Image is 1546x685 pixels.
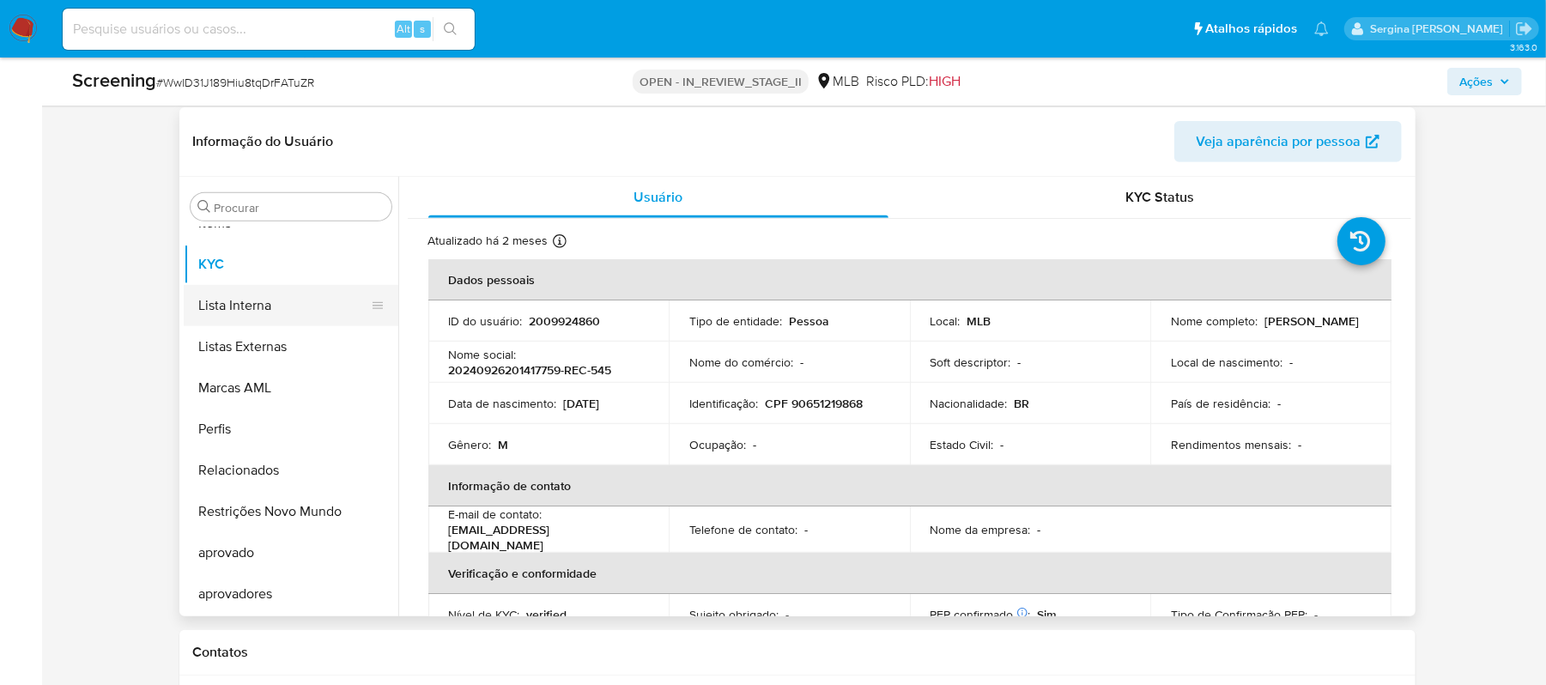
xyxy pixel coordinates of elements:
th: Verificação e conformidade [428,553,1391,594]
span: Usuário [634,187,682,207]
p: [EMAIL_ADDRESS][DOMAIN_NAME] [449,522,642,553]
p: - [800,355,803,370]
p: ID do usuário : [449,313,523,329]
span: Risco PLD: [866,72,961,91]
h1: Contatos [193,644,1402,661]
a: Sair [1515,20,1533,38]
button: Perfis [184,409,398,450]
p: Nome da empresa : [931,522,1031,537]
span: Alt [397,21,410,37]
button: Procurar [197,200,211,214]
p: - [785,607,789,622]
button: search-icon [433,17,468,41]
span: 3.163.0 [1510,40,1537,54]
p: Soft descriptor : [931,355,1011,370]
button: KYC [184,244,398,285]
p: Atualizado há 2 meses [428,233,549,249]
p: MLB [967,313,991,329]
span: s [420,21,425,37]
h1: Informação do Usuário [193,133,334,150]
p: - [1298,437,1301,452]
a: Notificações [1314,21,1329,36]
span: Atalhos rápidos [1205,20,1297,38]
p: OPEN - IN_REVIEW_STAGE_II [633,70,809,94]
p: [PERSON_NAME] [1264,313,1359,329]
button: Marcas AML [184,367,398,409]
p: Ocupação : [689,437,746,452]
th: Dados pessoais [428,259,1391,300]
p: - [1038,522,1041,537]
p: PEP confirmado : [931,607,1031,622]
p: 20240926201417759-REC-545 [449,362,612,378]
button: Lista Interna [184,285,385,326]
p: - [753,437,756,452]
span: HIGH [929,71,961,91]
p: Nome completo : [1171,313,1258,329]
p: Rendimentos mensais : [1171,437,1291,452]
span: Veja aparência por pessoa [1197,121,1361,162]
p: - [1314,607,1318,622]
p: M [499,437,509,452]
div: MLB [815,72,859,91]
button: Listas Externas [184,326,398,367]
p: Nome social : [449,347,517,362]
span: Ações [1459,68,1493,95]
p: verified [527,607,567,622]
p: - [1289,355,1293,370]
b: Screening [72,66,156,94]
th: Informação de contato [428,465,1391,506]
button: aprovadores [184,573,398,615]
p: Pessoa [789,313,829,329]
p: Local de nascimento : [1171,355,1282,370]
span: # WwlD31J189Hiu8tqDrFATuZR [156,74,314,91]
p: Tipo de Confirmação PEP : [1171,607,1307,622]
p: - [1018,355,1022,370]
button: Relacionados [184,450,398,491]
p: Telefone de contato : [689,522,797,537]
p: BR [1015,396,1030,411]
p: E-mail de contato : [449,506,543,522]
input: Pesquise usuários ou casos... [63,18,475,40]
p: Sujeito obrigado : [689,607,779,622]
button: Ações [1447,68,1522,95]
p: Nacionalidade : [931,396,1008,411]
p: Tipo de entidade : [689,313,782,329]
p: Nome do comércio : [689,355,793,370]
button: aprovado [184,532,398,573]
p: - [804,522,808,537]
p: [DATE] [564,396,600,411]
p: CPF 90651219868 [765,396,863,411]
p: Identificação : [689,396,758,411]
p: Estado Civil : [931,437,994,452]
p: Local : [931,313,961,329]
p: Nível de KYC : [449,607,520,622]
p: sergina.neta@mercadolivre.com [1370,21,1509,37]
button: Restrições Novo Mundo [184,491,398,532]
p: Sim [1038,607,1058,622]
p: 2009924860 [530,313,601,329]
p: País de residência : [1171,396,1270,411]
input: Procurar [215,200,385,215]
p: - [1001,437,1004,452]
button: Veja aparência por pessoa [1174,121,1402,162]
p: Gênero : [449,437,492,452]
p: - [1277,396,1281,411]
span: KYC Status [1125,187,1194,207]
p: Data de nascimento : [449,396,557,411]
